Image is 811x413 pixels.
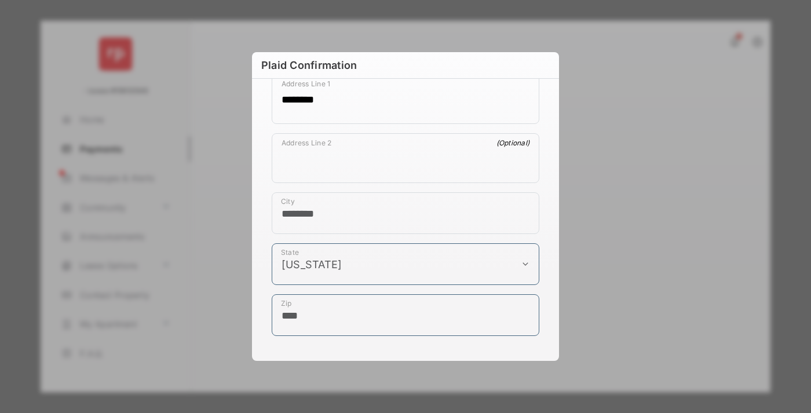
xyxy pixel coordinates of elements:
[272,192,539,234] div: payment_method_screening[postal_addresses][locality]
[272,294,539,336] div: payment_method_screening[postal_addresses][postalCode]
[272,133,539,183] div: payment_method_screening[postal_addresses][addressLine2]
[272,243,539,285] div: payment_method_screening[postal_addresses][administrativeArea]
[272,74,539,124] div: payment_method_screening[postal_addresses][addressLine1]
[252,52,559,79] h6: Plaid Confirmation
